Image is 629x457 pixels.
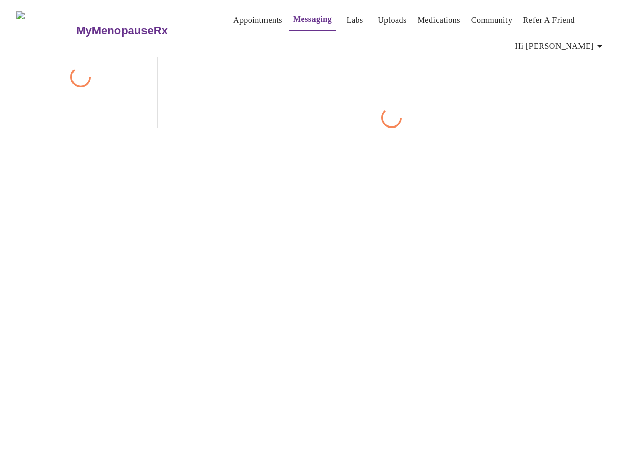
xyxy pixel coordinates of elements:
a: Uploads [378,13,407,28]
a: Appointments [233,13,282,28]
a: Refer a Friend [523,13,575,28]
a: Messaging [293,12,332,27]
img: MyMenopauseRx Logo [16,11,75,49]
button: Appointments [229,10,286,31]
span: Hi [PERSON_NAME] [515,39,606,54]
button: Messaging [289,9,336,31]
h3: MyMenopauseRx [76,24,168,37]
button: Medications [414,10,465,31]
button: Labs [338,10,371,31]
button: Uploads [374,10,411,31]
a: Community [471,13,513,28]
button: Hi [PERSON_NAME] [511,36,610,57]
a: Medications [418,13,461,28]
button: Refer a Friend [519,10,579,31]
a: MyMenopauseRx [75,13,209,48]
button: Community [467,10,517,31]
a: Labs [347,13,364,28]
